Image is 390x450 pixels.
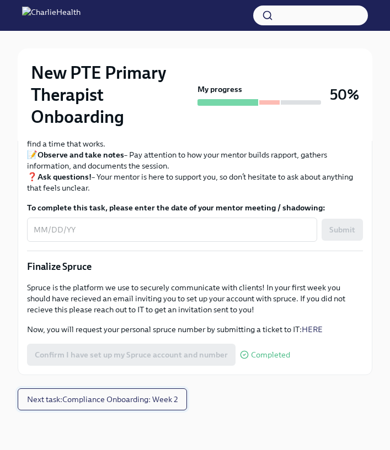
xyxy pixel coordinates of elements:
span: Completed [251,351,290,359]
p: 📅 – If you haven’t already, reach out to them on Slack or email to find a time that works. 📝 – Pa... [27,116,363,193]
p: Now, you will request your personal spruce number by submitting a ticket to IT: [27,324,363,335]
h3: 50% [330,85,359,105]
a: HERE [302,324,323,334]
h2: New PTE Primary Therapist Onboarding [31,62,193,128]
span: Next task : Compliance Onboarding: Week 2 [27,394,178,405]
strong: Ask questions! [38,172,92,182]
p: Finalize Spruce [27,260,363,273]
img: CharlieHealth [22,7,81,24]
strong: My progress [197,84,242,95]
label: To complete this task, please enter the date of your mentor meeting / shadowing: [27,202,363,213]
p: Spruce is the platform we use to securely communicate with clients! In your first week you should... [27,282,363,315]
strong: Observe and take notes [38,150,124,160]
button: Next task:Compliance Onboarding: Week 2 [18,388,187,410]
